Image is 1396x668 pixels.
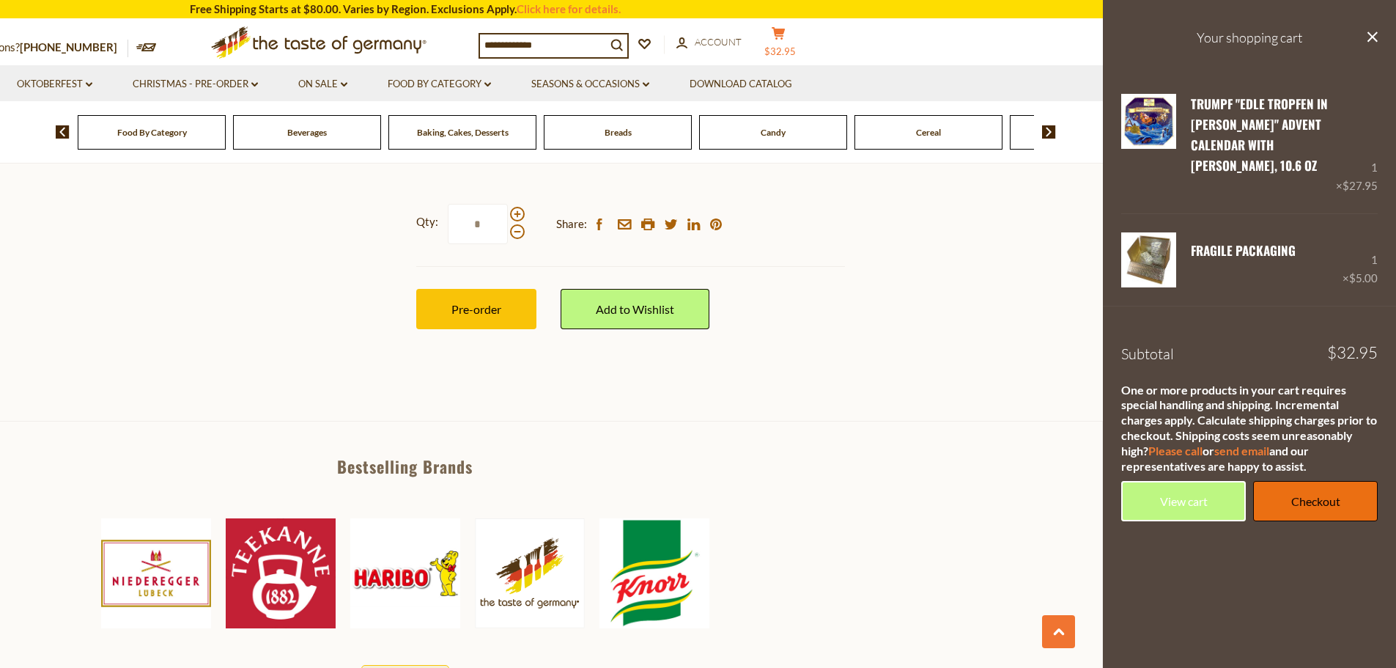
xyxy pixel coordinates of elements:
img: next arrow [1042,125,1056,139]
a: Candy [761,127,786,138]
img: Niederegger [101,518,211,628]
button: $32.95 [757,26,801,63]
img: Trumpf "Edle Tropfen in Nuss" Advent Calendar with Brandy Pralines, 10.6 oz [1121,94,1176,149]
a: Checkout [1253,481,1378,521]
a: [PHONE_NUMBER] [20,40,117,54]
img: Teekanne [226,518,336,628]
a: On Sale [298,76,347,92]
a: Beverages [287,127,327,138]
a: Click here for details. [517,2,621,15]
div: One or more products in your cart requires special handling and shipping. Incremental charges app... [1121,383,1378,474]
a: Oktoberfest [17,76,92,92]
span: $32.95 [764,45,796,57]
a: Add to Wishlist [561,289,709,329]
span: $32.95 [1327,345,1378,361]
a: FRAGILE Packaging [1191,241,1296,260]
a: Account [676,34,742,51]
a: Food By Category [117,127,187,138]
a: Trumpf "Edle Tropfen in [PERSON_NAME]" Advent Calendar with [PERSON_NAME], 10.6 oz [1191,95,1328,175]
div: 1 × [1336,94,1378,196]
span: $27.95 [1343,179,1378,192]
button: Pre-order [416,289,536,329]
img: previous arrow [56,125,70,139]
img: Knorr [599,518,709,628]
a: Trumpf "Edle Tropfen in Nuss" Advent Calendar with Brandy Pralines, 10.6 oz [1121,94,1176,196]
a: Breads [605,127,632,138]
a: Please call [1148,444,1203,458]
span: $5.00 [1349,271,1378,285]
div: 1 × [1343,232,1378,287]
a: View cart [1121,481,1246,521]
span: Pre-order [451,302,501,316]
a: Food By Category [388,76,491,92]
strong: Qty: [416,213,438,231]
img: The Taste of Germany [475,518,585,628]
span: Subtotal [1121,345,1174,363]
span: Share: [556,215,587,233]
a: Christmas - PRE-ORDER [133,76,258,92]
img: Haribo [350,518,460,628]
a: Cereal [916,127,941,138]
a: send email [1214,444,1269,458]
img: FRAGILE Packaging [1121,232,1176,287]
input: Qty: [448,204,508,244]
a: Download Catalog [690,76,792,92]
a: Baking, Cakes, Desserts [417,127,509,138]
span: Account [695,36,742,48]
a: Seasons & Occasions [531,76,649,92]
